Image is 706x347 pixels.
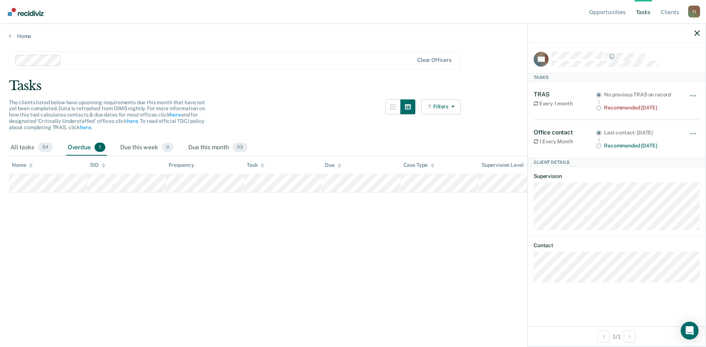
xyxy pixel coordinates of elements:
span: 54 [38,143,53,152]
div: Due this week [119,140,175,156]
div: 1 Every Month [534,139,596,145]
span: 1 [95,143,105,152]
div: Task [247,162,264,168]
span: The clients listed below have upcoming requirements due this month that have not yet been complet... [9,99,205,130]
div: Recommended [DATE] [604,143,679,149]
dt: Contact [534,242,700,249]
span: 53 [233,143,247,152]
dt: Supervision [534,173,700,179]
div: SID [90,162,105,168]
div: Tasks [9,78,697,93]
a: here [80,124,91,130]
button: Next Client [624,331,636,343]
div: 1 / 1 [528,327,706,346]
div: Due this month [187,140,249,156]
div: T J [688,6,700,17]
div: Case Type [403,162,435,168]
button: Previous Client [598,331,610,343]
button: Profile dropdown button [688,6,700,17]
div: Clear officers [417,57,451,63]
a: Home [9,33,697,39]
div: No previous TRAS on record [604,92,679,98]
img: Recidiviz [8,8,44,16]
div: Overdue [66,140,107,156]
div: Tasks [528,73,706,82]
a: here [127,118,138,124]
div: Name [12,162,33,168]
span: 0 [162,143,173,152]
div: Open Intercom Messenger [681,322,699,340]
div: Client Details [528,158,706,167]
div: TRAS [534,91,596,98]
div: Recommended [DATE] [604,105,679,111]
button: Filters [421,99,461,114]
div: Supervision Level [482,162,530,168]
div: Last contact: [DATE] [604,130,679,136]
div: Frequency [169,162,194,168]
div: Every 1 month [534,101,596,107]
a: here [170,112,181,118]
div: Office contact [534,129,596,136]
div: All tasks [9,140,54,156]
div: Due [325,162,341,168]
